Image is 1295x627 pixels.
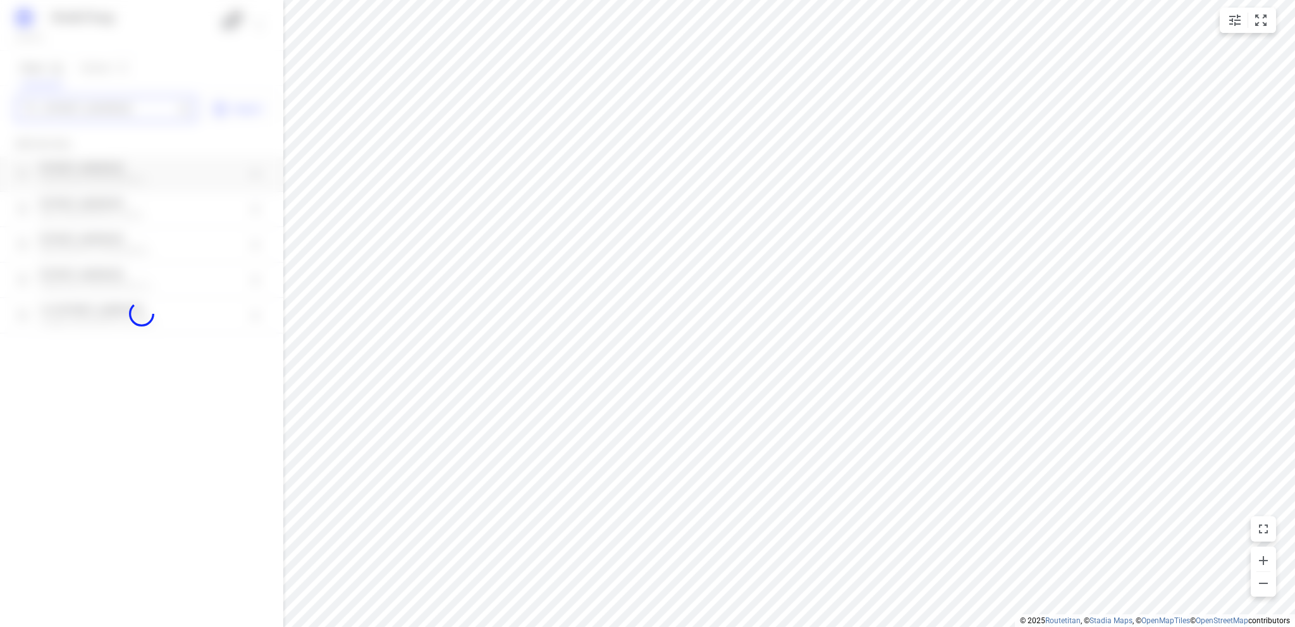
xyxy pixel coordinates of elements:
[1089,616,1132,625] a: Stadia Maps
[1248,8,1274,33] button: Fit zoom
[1020,616,1290,625] li: © 2025 , © , © © contributors
[1220,8,1276,33] div: small contained button group
[1141,616,1190,625] a: OpenMapTiles
[1045,616,1081,625] a: Routetitan
[1222,8,1248,33] button: Map settings
[1196,616,1248,625] a: OpenStreetMap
